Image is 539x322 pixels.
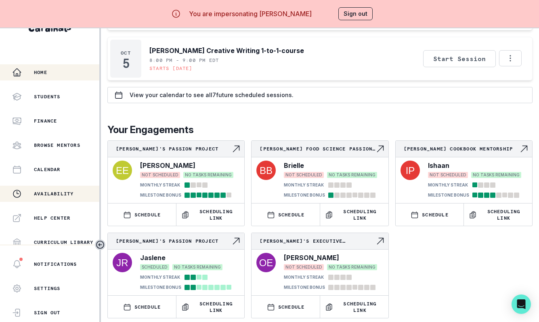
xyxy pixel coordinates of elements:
[512,294,531,314] div: Open Intercom Messenger
[183,172,233,178] span: NO TASKS REMAINING
[396,203,464,226] button: SCHEDULE
[116,146,231,152] p: [PERSON_NAME]'s Passion Project
[149,46,304,55] p: [PERSON_NAME] Creative Writing 1-to-1-course
[140,284,181,290] p: MILESTONE BONUS
[320,203,388,226] button: Scheduling Link
[284,161,304,170] p: Brielle
[284,182,324,188] p: MONTHLY STREAK
[34,261,77,267] p: Notifications
[428,161,449,170] p: Ishaan
[231,144,241,154] svg: Navigate to engagement page
[116,238,231,244] p: [PERSON_NAME]'s Passion Project
[34,69,47,76] p: Home
[252,233,388,292] a: [PERSON_NAME]'s Executive Functioning Academic MentorshipNavigate to engagement page[PERSON_NAME]...
[401,161,420,180] img: svg
[336,301,384,314] p: Scheduling Link
[260,146,375,152] p: [PERSON_NAME] Food Science Passion Project
[34,215,70,221] p: Help Center
[284,274,324,280] p: MONTHLY STREAK
[130,92,294,98] p: View your calendar to see all 7 future scheduled sessions.
[396,141,532,200] a: [PERSON_NAME] Cookbook MentorshipNavigate to engagement pageIshaanNOT SCHEDULEDNO TASKS REMAINING...
[284,253,339,263] p: [PERSON_NAME]
[423,50,496,67] button: Start Session
[260,238,375,244] p: [PERSON_NAME]'s Executive Functioning Academic Mentorship
[428,192,469,198] p: MILESTONE BONUS
[113,253,132,272] img: svg
[278,212,305,218] p: SCHEDULE
[140,253,166,263] p: Jaslene
[193,208,240,221] p: Scheduling Link
[34,93,61,100] p: Students
[140,182,180,188] p: MONTHLY STREAK
[278,304,305,310] p: SCHEDULE
[284,284,325,290] p: MILESTONE BONUS
[121,50,131,56] p: Oct
[193,301,240,314] p: Scheduling Link
[176,296,245,318] button: Scheduling Link
[327,264,377,270] span: NO TASKS REMAINING
[34,285,61,292] p: Settings
[471,172,521,178] span: NO TASKS REMAINING
[189,9,312,19] p: You are impersonating [PERSON_NAME]
[256,161,276,180] img: svg
[34,166,61,173] p: Calendar
[252,141,388,200] a: [PERSON_NAME] Food Science Passion ProjectNavigate to engagement pageBrielleNOT SCHEDULEDNO TASKS...
[176,203,245,226] button: Scheduling Link
[428,172,468,178] span: NOT SCHEDULED
[499,50,522,66] button: Options
[480,208,527,221] p: Scheduling Link
[422,212,449,218] p: SCHEDULE
[140,161,195,170] p: [PERSON_NAME]
[113,161,132,180] img: svg
[34,191,73,197] p: Availability
[375,236,385,246] svg: Navigate to engagement page
[338,7,373,20] button: Sign out
[336,208,384,221] p: Scheduling Link
[140,192,181,198] p: MILESTONE BONUS
[140,264,169,270] span: SCHEDULED
[252,203,320,226] button: SCHEDULE
[464,203,532,226] button: Scheduling Link
[134,304,161,310] p: SCHEDULE
[284,172,324,178] span: NOT SCHEDULED
[108,296,176,318] button: SCHEDULE
[134,212,161,218] p: SCHEDULE
[149,57,219,64] p: 8:00 PM - 9:00 PM EDT
[140,172,180,178] span: NOT SCHEDULED
[108,233,244,292] a: [PERSON_NAME]'s Passion ProjectNavigate to engagement pageJasleneSCHEDULEDNO TASKS REMAININGMONTH...
[140,274,180,280] p: MONTHLY STREAK
[256,253,276,272] img: svg
[252,296,320,318] button: SCHEDULE
[95,239,105,250] button: Toggle sidebar
[149,65,193,72] p: Starts [DATE]
[284,264,324,270] span: NOT SCHEDULED
[172,264,222,270] span: NO TASKS REMAINING
[519,144,529,154] svg: Navigate to engagement page
[34,142,80,148] p: Browse Mentors
[108,203,176,226] button: SCHEDULE
[404,146,519,152] p: [PERSON_NAME] Cookbook Mentorship
[34,309,61,316] p: Sign Out
[123,59,129,68] p: 5
[231,236,241,246] svg: Navigate to engagement page
[284,192,325,198] p: MILESTONE BONUS
[320,296,388,318] button: Scheduling Link
[34,118,57,124] p: Finance
[327,172,377,178] span: NO TASKS REMAINING
[107,123,533,137] p: Your Engagements
[34,239,94,246] p: Curriculum Library
[428,182,468,188] p: MONTHLY STREAK
[108,141,244,200] a: [PERSON_NAME]'s Passion ProjectNavigate to engagement page[PERSON_NAME]NOT SCHEDULEDNO TASKS REMA...
[375,144,385,154] svg: Navigate to engagement page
